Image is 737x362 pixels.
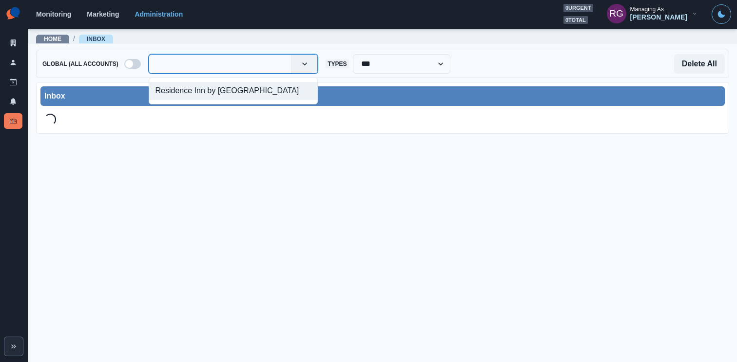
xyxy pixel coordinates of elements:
button: Expand [4,337,23,356]
nav: breadcrumb [36,34,113,44]
a: Home [44,36,61,42]
a: Monitoring [36,10,71,18]
div: Residence Inn by [GEOGRAPHIC_DATA] [149,82,317,100]
a: Marketing [87,10,119,18]
a: Draft Posts [4,74,22,90]
span: 0 total [563,16,588,24]
a: Inbox [4,113,22,129]
button: Toggle Mode [712,4,731,24]
a: Notifications [4,94,22,109]
a: Administration [135,10,183,18]
div: Russel Gabiosa [609,2,623,25]
a: Users [4,55,22,70]
button: Delete All [674,54,725,74]
span: / [73,34,75,44]
span: Types [326,60,349,68]
a: Clients [4,35,22,51]
span: Global (All Accounts) [40,60,120,68]
button: Managing As[PERSON_NAME] [599,4,706,23]
div: Managing As [630,6,664,13]
span: 0 urgent [563,4,593,12]
a: Inbox [87,36,105,42]
div: Inbox [44,90,721,102]
div: [PERSON_NAME] [630,13,687,21]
